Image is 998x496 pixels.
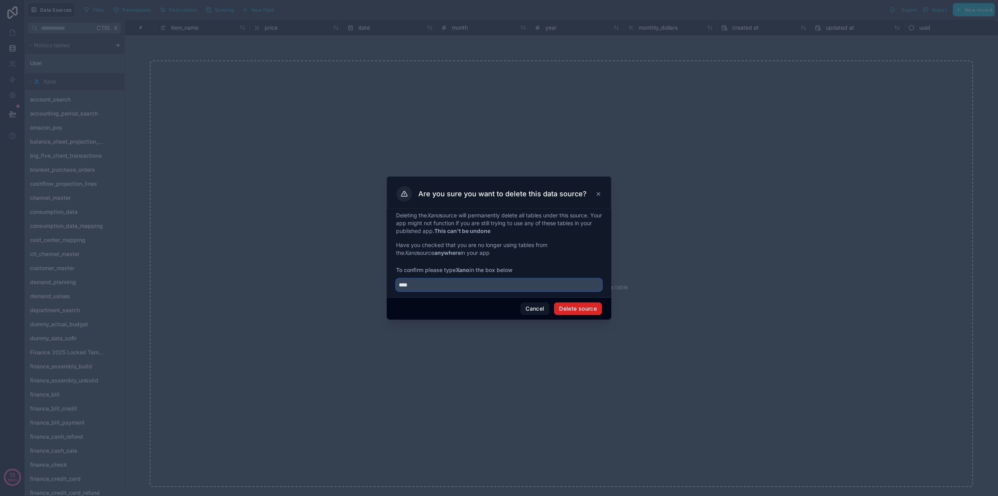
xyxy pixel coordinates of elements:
[404,249,417,256] em: Xano
[554,302,602,315] button: Delete source
[396,241,602,257] p: Have you checked that you are no longer using tables from the source in your app
[396,266,602,274] span: To confirm please type in the box below
[396,212,602,235] p: Deleting the source will permanently delete all tables under this source. Your app might not func...
[456,267,469,273] strong: Xano
[520,302,549,315] button: Cancel
[434,249,461,256] strong: anywhere
[418,189,587,199] h3: Are you sure you want to delete this data source?
[427,212,440,219] em: Xano
[434,228,490,234] strong: This can't be undone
